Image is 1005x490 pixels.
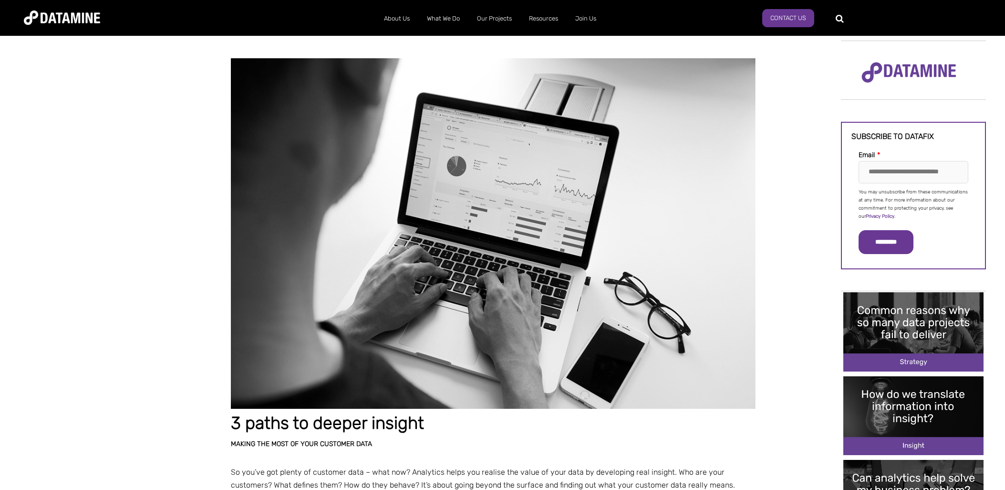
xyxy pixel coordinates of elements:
img: Common reasons why so many data projects fail to deliver [843,292,984,371]
span: Making the most of your customer data [231,440,372,448]
img: How do we translate insights cover image [843,376,984,455]
a: Resources [520,6,567,31]
a: About Us [375,6,418,31]
span: So you’ve got plenty of customer data – what now? Analytics helps you realise the value of your d... [231,468,735,490]
a: Privacy Policy [866,213,894,219]
a: Contact Us [762,9,814,27]
img: Datamine Logo No Strapline - Purple [855,56,963,89]
a: Our Projects [468,6,520,31]
img: Data 63 [231,58,756,408]
p: You may unsubscribe from these communications at any time. For more information about our commitm... [859,188,968,221]
a: What We Do [418,6,468,31]
h3: Subscribe to datafix [851,132,975,141]
a: Join Us [567,6,605,31]
img: Datamine [24,11,100,25]
strong: 3 paths to deeper insight [231,413,424,433]
span: Email [859,151,875,159]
